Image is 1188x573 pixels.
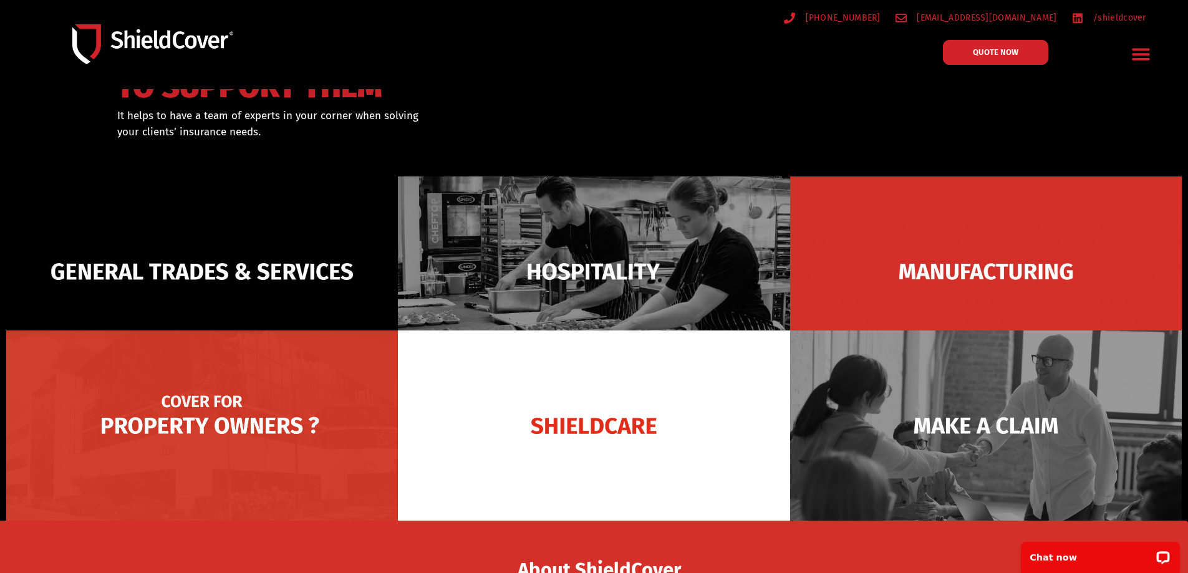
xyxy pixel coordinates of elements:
img: Shield-Cover-Underwriting-Australia-logo-full [72,24,233,64]
span: [PHONE_NUMBER] [803,10,881,26]
a: /shieldcover [1072,10,1146,26]
p: your clients’ insurance needs. [117,124,658,140]
a: [EMAIL_ADDRESS][DOMAIN_NAME] [896,10,1057,26]
div: It helps to have a team of experts in your corner when solving [117,108,658,140]
iframe: LiveChat chat widget [1013,534,1188,573]
span: QUOTE NOW [973,48,1018,56]
span: [EMAIL_ADDRESS][DOMAIN_NAME] [914,10,1056,26]
a: [PHONE_NUMBER] [784,10,881,26]
a: QUOTE NOW [943,40,1048,65]
div: Menu Toggle [1127,39,1156,69]
span: /shieldcover [1090,10,1146,26]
